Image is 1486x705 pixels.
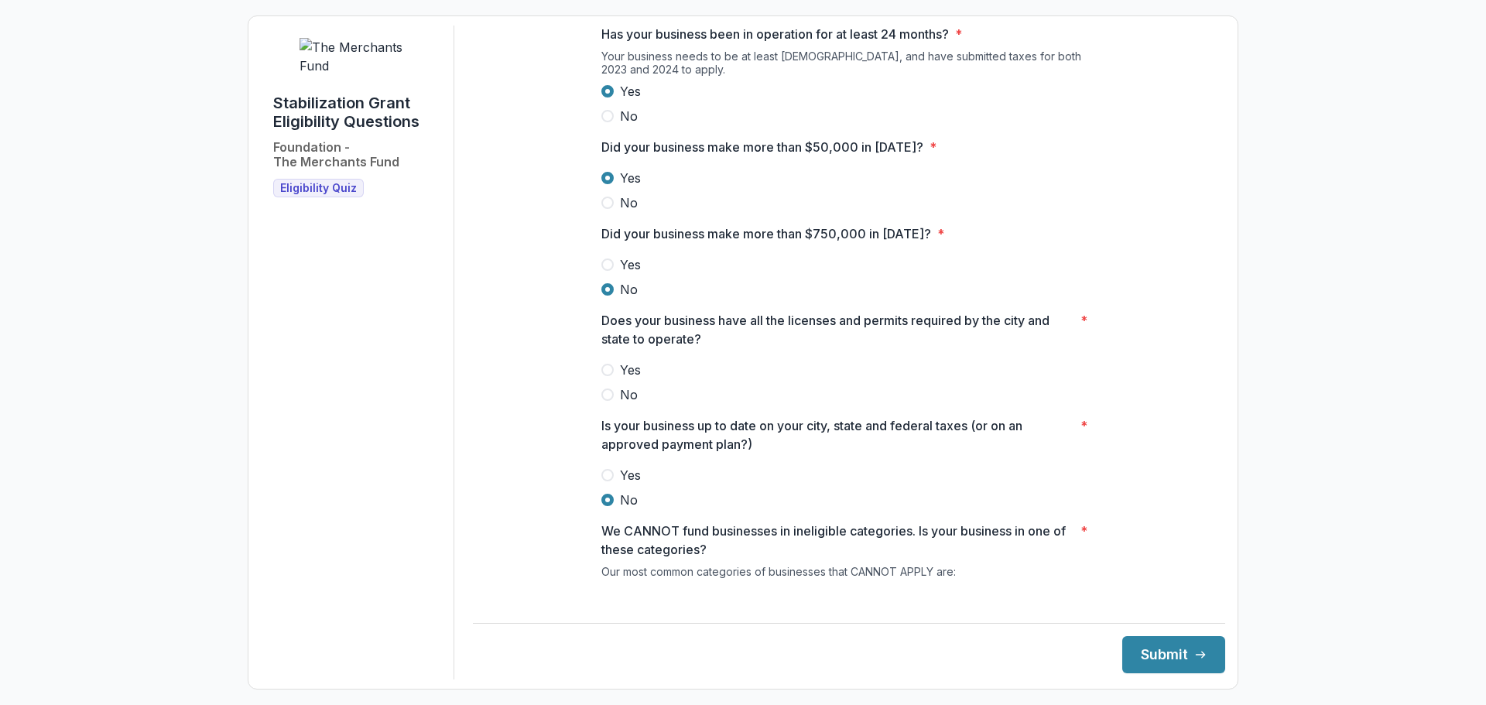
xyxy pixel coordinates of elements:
p: Does your business have all the licenses and permits required by the city and state to operate? [601,311,1074,348]
span: No [620,491,638,509]
button: Submit [1122,636,1225,673]
span: Yes [620,82,641,101]
span: Yes [620,361,641,379]
p: Did your business make more than $50,000 in [DATE]? [601,138,923,156]
img: The Merchants Fund [300,38,416,75]
h2: Foundation - The Merchants Fund [273,140,399,169]
p: We CANNOT fund businesses in ineligible categories. Is your business in one of these categories? [601,522,1074,559]
span: Yes [620,255,641,274]
span: No [620,385,638,404]
span: No [620,280,638,299]
span: No [620,193,638,212]
span: No [620,107,638,125]
div: Your business needs to be at least [DEMOGRAPHIC_DATA], and have submitted taxes for both 2023 and... [601,50,1097,82]
p: Did your business make more than $750,000 in [DATE]? [601,224,931,243]
span: Yes [620,169,641,187]
p: Is your business up to date on your city, state and federal taxes (or on an approved payment plan?) [601,416,1074,453]
span: Eligibility Quiz [280,182,357,195]
p: Has your business been in operation for at least 24 months? [601,25,949,43]
span: Yes [620,466,641,484]
h1: Stabilization Grant Eligibility Questions [273,94,441,131]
